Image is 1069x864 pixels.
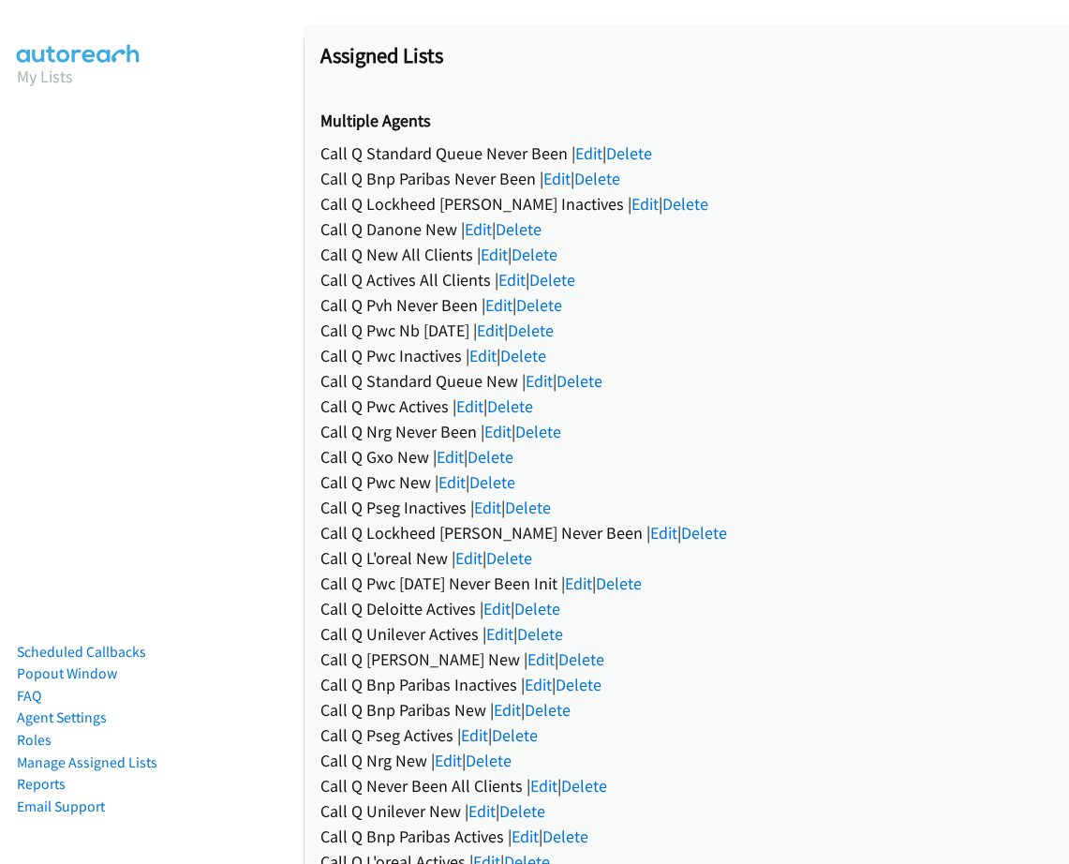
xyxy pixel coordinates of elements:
a: Edit [465,218,492,240]
div: Call Q Bnp Paribas Never Been | | [320,166,1052,191]
a: Edit [485,294,512,316]
a: Manage Assigned Lists [17,753,157,771]
div: Call Q Nrg Never Been | | [320,419,1052,444]
a: Edit [455,547,483,569]
a: Roles [17,731,52,749]
div: Call Q Never Been All Clients | | [320,773,1052,798]
a: Delete [529,269,575,290]
div: Call Q Pwc Nb [DATE] | | [320,318,1052,343]
a: Delete [556,674,601,695]
div: Call Q Standard Queue New | | [320,368,1052,394]
div: Call Q [PERSON_NAME] New | | [320,647,1052,672]
a: Edit [498,269,526,290]
a: Edit [468,800,496,822]
a: Edit [525,674,552,695]
a: Edit [565,573,592,594]
a: Delete [558,648,604,670]
a: Scheduled Callbacks [17,643,146,661]
div: Call Q Pseg Inactives | | [320,495,1052,520]
a: Edit [650,522,677,544]
a: Edit [481,244,508,265]
a: Edit [543,168,571,189]
a: Edit [437,446,464,468]
div: Call Q Bnp Paribas Actives | | [320,824,1052,849]
a: Edit [526,370,553,392]
a: My Lists [17,66,73,87]
a: Delete [516,294,562,316]
a: Delete [492,724,538,746]
a: Delete [469,471,515,493]
a: Delete [596,573,642,594]
h1: Assigned Lists [320,42,1052,68]
a: Edit [527,648,555,670]
div: Call Q Unilever New | | [320,798,1052,824]
div: Call Q Pwc Inactives | | [320,343,1052,368]
div: Call Q Bnp Paribas Inactives | | [320,672,1052,697]
a: Edit [461,724,488,746]
div: Call Q Nrg New | | [320,748,1052,773]
div: Call Q Standard Queue Never Been | | [320,141,1052,166]
a: Delete [508,320,554,341]
a: Delete [662,193,708,215]
div: Call Q Unilever Actives | | [320,621,1052,647]
a: Edit [483,598,511,619]
a: Edit [575,142,602,164]
a: Delete [557,370,602,392]
a: Edit [438,471,466,493]
a: Delete [499,800,545,822]
a: Delete [496,218,542,240]
a: Delete [512,244,557,265]
div: Call Q Lockheed [PERSON_NAME] Never Been | | [320,520,1052,545]
a: Delete [525,699,571,721]
a: Edit [469,345,497,366]
div: Call Q Pwc New | | [320,469,1052,495]
a: Edit [530,775,557,797]
a: Delete [561,775,607,797]
a: Delete [606,142,652,164]
a: Edit [486,623,513,645]
a: Edit [512,826,539,847]
div: Call Q Actives All Clients | | [320,267,1052,292]
a: Delete [505,497,551,518]
div: Call Q New All Clients | | [320,242,1052,267]
a: Edit [477,320,504,341]
a: Delete [514,598,560,619]
a: Edit [494,699,521,721]
div: Call Q Pwc Actives | | [320,394,1052,419]
div: Call Q Pvh Never Been | | [320,292,1052,318]
a: Delete [487,395,533,417]
h2: Multiple Agents [320,111,1052,132]
a: Reports [17,775,66,793]
a: Delete [517,623,563,645]
div: Call Q Bnp Paribas New | | [320,697,1052,722]
a: Edit [456,395,483,417]
a: Delete [542,826,588,847]
a: Delete [574,168,620,189]
a: FAQ [17,687,41,705]
div: Call Q Lockheed [PERSON_NAME] Inactives | | [320,191,1052,216]
a: Popout Window [17,664,117,682]
div: Call Q Deloitte Actives | | [320,596,1052,621]
a: Delete [486,547,532,569]
a: Delete [515,421,561,442]
a: Edit [474,497,501,518]
div: Call Q Danone New | | [320,216,1052,242]
a: Edit [631,193,659,215]
a: Email Support [17,797,105,815]
a: Delete [681,522,727,544]
a: Agent Settings [17,708,107,726]
a: Edit [435,750,462,771]
div: Call Q Pwc [DATE] Never Been Init | | [320,571,1052,596]
div: Call Q Gxo New | | [320,444,1052,469]
div: Call Q Pseg Actives | | [320,722,1052,748]
div: Call Q L'oreal New | | [320,545,1052,571]
a: Delete [500,345,546,366]
a: Delete [468,446,513,468]
a: Delete [466,750,512,771]
a: Edit [484,421,512,442]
